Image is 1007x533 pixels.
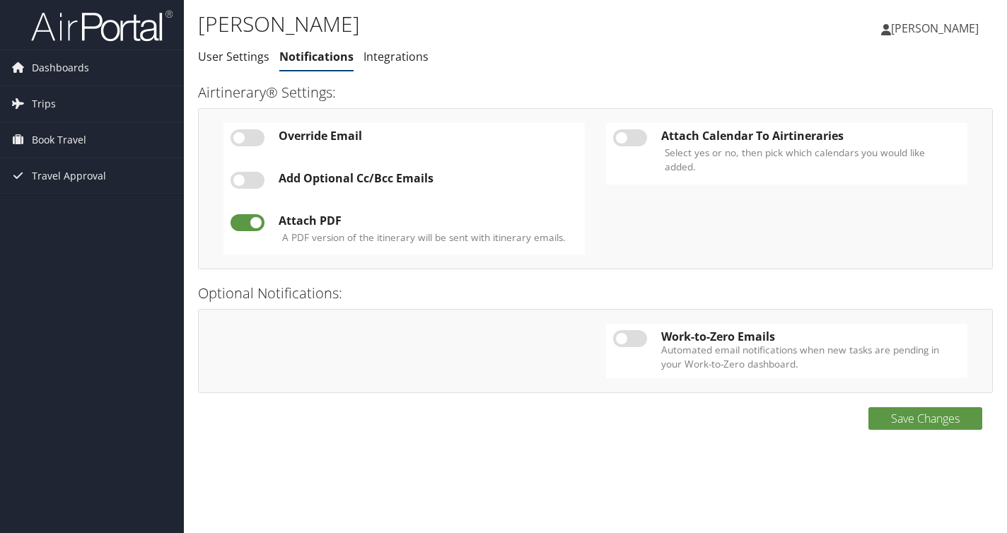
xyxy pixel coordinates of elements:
label: A PDF version of the itinerary will be sent with itinerary emails. [282,230,566,245]
a: Integrations [363,49,429,64]
h3: Airtinerary® Settings: [198,83,993,102]
button: Save Changes [868,407,982,430]
label: Select yes or no, then pick which calendars you would like added. [665,146,957,175]
span: Book Travel [32,122,86,158]
div: Override Email [279,129,578,142]
a: [PERSON_NAME] [881,7,993,49]
h1: [PERSON_NAME] [198,9,728,39]
span: Dashboards [32,50,89,86]
a: User Settings [198,49,269,64]
a: Notifications [279,49,354,64]
div: Work-to-Zero Emails [661,330,960,343]
label: Automated email notifications when new tasks are pending in your Work-to-Zero dashboard. [661,343,960,372]
div: Attach Calendar To Airtineraries [661,129,960,142]
span: Trips [32,86,56,122]
img: airportal-logo.png [31,9,173,42]
div: Add Optional Cc/Bcc Emails [279,172,578,184]
h3: Optional Notifications: [198,283,993,303]
span: Travel Approval [32,158,106,194]
span: [PERSON_NAME] [891,20,979,36]
div: Attach PDF [279,214,578,227]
